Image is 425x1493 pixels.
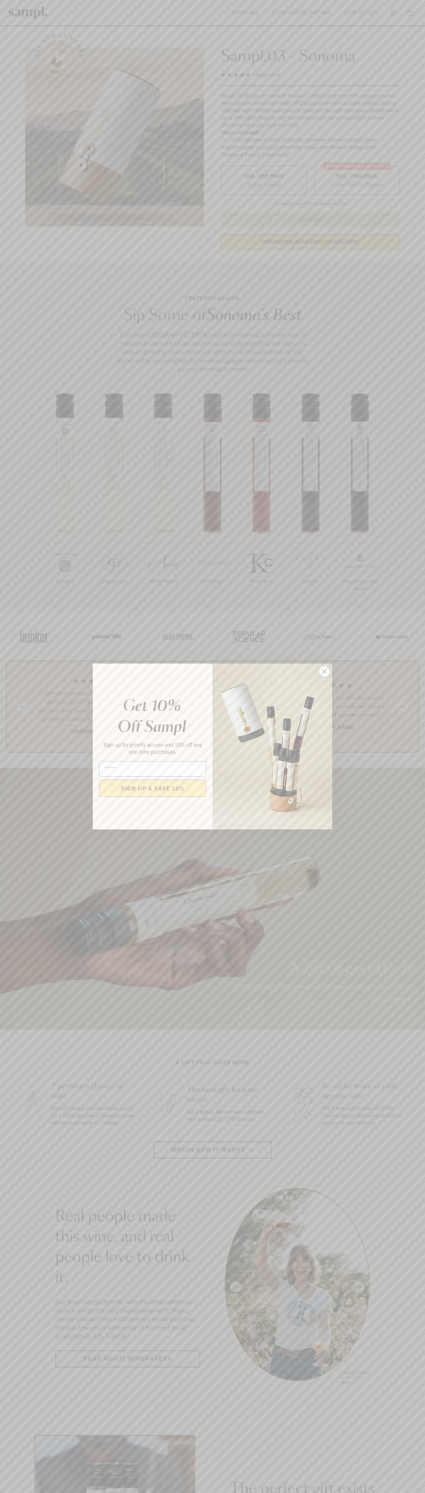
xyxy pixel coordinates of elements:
input: Email [99,761,206,777]
img: 96933287-25a1-481a-a6d8-4dd623390dc6.png [212,664,332,829]
button: SIGN UP & SAVE 10% [99,780,206,797]
span: Sign up for priority access and 10% off any one-time purchases. [103,741,202,755]
button: Close dialog [319,666,330,677]
em: Get 10% Off Sampl [118,699,186,735]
